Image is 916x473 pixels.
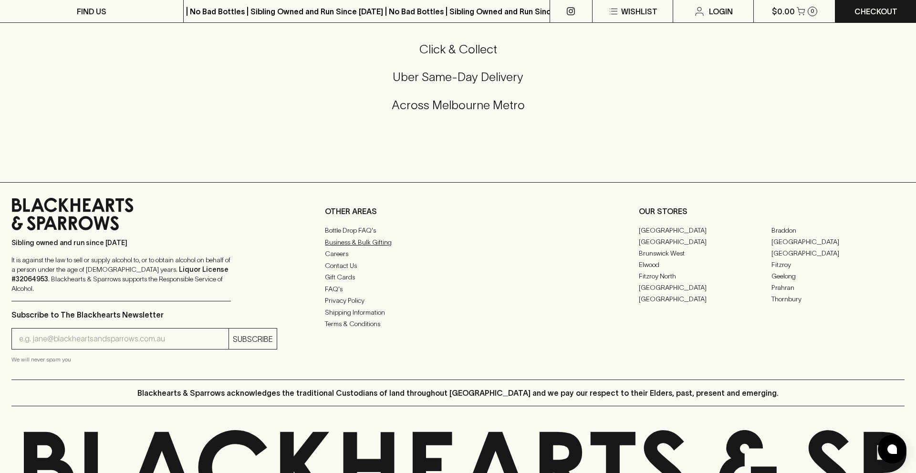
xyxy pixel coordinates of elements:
a: [GEOGRAPHIC_DATA] [639,236,772,247]
a: Shipping Information [325,307,591,318]
a: Terms & Conditions [325,319,591,330]
a: Contact Us [325,260,591,271]
a: [GEOGRAPHIC_DATA] [771,247,905,259]
h5: Uber Same-Day Delivery [11,69,905,85]
p: Blackhearts & Sparrows acknowledges the traditional Custodians of land throughout [GEOGRAPHIC_DAT... [137,387,779,399]
a: [GEOGRAPHIC_DATA] [639,225,772,236]
img: bubble-icon [887,444,897,454]
p: Login [709,6,733,17]
p: Checkout [854,6,897,17]
a: Fitzroy [771,259,905,270]
h5: Across Melbourne Metro [11,97,905,113]
a: Elwood [639,259,772,270]
p: It is against the law to sell or supply alcohol to, or to obtain alcohol on behalf of a person un... [11,255,231,293]
a: Prahran [771,282,905,293]
p: 0 [811,9,814,14]
a: Fitzroy North [639,270,772,282]
p: Subscribe to The Blackhearts Newsletter [11,309,277,320]
a: Business & Bulk Gifting [325,236,591,248]
div: Call to action block [11,3,905,163]
a: Privacy Policy [325,295,591,307]
a: Gift Cards [325,272,591,283]
a: [GEOGRAPHIC_DATA] [639,293,772,305]
p: FIND US [77,6,106,17]
a: Bottle Drop FAQ's [325,225,591,236]
input: e.g. jane@blackheartsandsparrows.com.au [19,331,229,347]
button: SUBSCRIBE [229,329,277,349]
a: Braddon [771,225,905,236]
p: We will never spam you [11,355,277,364]
a: Thornbury [771,293,905,305]
p: SUBSCRIBE [233,333,273,345]
a: Geelong [771,270,905,282]
p: $0.00 [772,6,795,17]
p: Wishlist [621,6,657,17]
p: OTHER AREAS [325,206,591,217]
a: Brunswick West [639,247,772,259]
a: [GEOGRAPHIC_DATA] [639,282,772,293]
a: [GEOGRAPHIC_DATA] [771,236,905,247]
p: Sibling owned and run since [DATE] [11,238,231,247]
p: OUR STORES [639,206,905,217]
a: FAQ's [325,283,591,295]
h5: Click & Collect [11,41,905,57]
a: Careers [325,248,591,260]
